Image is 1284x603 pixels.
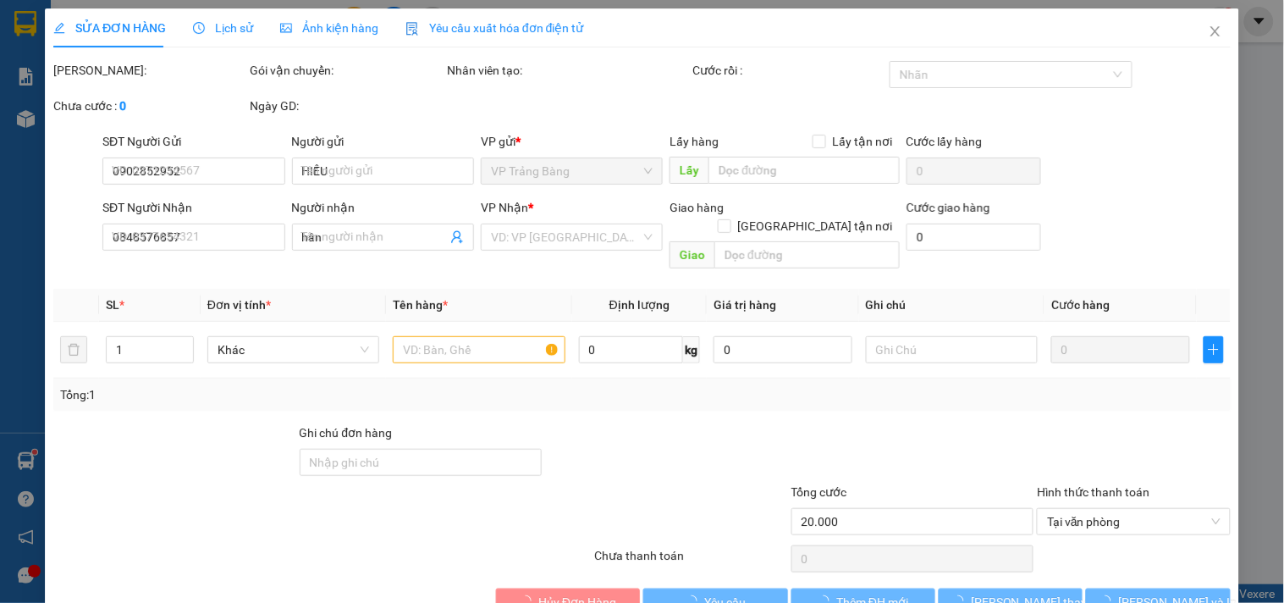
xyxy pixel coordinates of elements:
[683,336,700,363] span: kg
[715,241,900,268] input: Dọc đường
[207,298,271,312] span: Đơn vị tính
[292,198,474,217] div: Người nhận
[102,132,284,151] div: SĐT Người Gửi
[731,217,900,235] span: [GEOGRAPHIC_DATA] tận nơi
[102,198,284,217] div: SĐT Người Nhận
[60,336,87,363] button: delete
[1051,298,1110,312] span: Cước hàng
[907,224,1042,251] input: Cước giao hàng
[714,298,776,312] span: Giá trị hàng
[53,21,166,35] span: SỬA ĐƠN HÀNG
[670,201,725,214] span: Giao hàng
[53,97,246,115] div: Chưa cước :
[280,22,292,34] span: picture
[670,157,709,184] span: Lấy
[609,298,670,312] span: Định lượng
[280,21,378,35] span: Ảnh kiện hàng
[491,158,653,184] span: VP Trảng Bàng
[447,61,690,80] div: Nhân viên tạo:
[393,336,565,363] input: VD: Bàn, Ghế
[791,485,847,499] span: Tổng cước
[300,426,393,440] label: Ghi chú đơn hàng
[292,132,474,151] div: Người gửi
[1192,8,1239,56] button: Close
[670,241,715,268] span: Giao
[481,132,663,151] div: VP gửi
[1047,509,1220,534] span: Tại văn phòng
[405,22,419,36] img: icon
[193,21,253,35] span: Lịch sử
[300,449,543,476] input: Ghi chú đơn hàng
[859,289,1044,322] th: Ghi chú
[1209,25,1222,38] span: close
[1204,336,1224,363] button: plus
[709,157,900,184] input: Dọc đường
[405,21,584,35] span: Yêu cầu xuất hóa đơn điện tử
[670,135,719,148] span: Lấy hàng
[393,298,448,312] span: Tên hàng
[907,158,1042,185] input: Cước lấy hàng
[693,61,886,80] div: Cước rồi :
[193,22,205,34] span: clock-circle
[1204,343,1223,357] span: plus
[826,132,900,151] span: Lấy tận nơi
[119,99,126,113] b: 0
[592,546,789,576] div: Chưa thanh toán
[1051,336,1190,363] input: 0
[450,230,464,244] span: user-add
[866,336,1038,363] input: Ghi Chú
[907,135,983,148] label: Cước lấy hàng
[53,61,246,80] div: [PERSON_NAME]:
[106,298,119,312] span: SL
[1037,485,1149,499] label: Hình thức thanh toán
[53,22,65,34] span: edit
[251,61,444,80] div: Gói vận chuyển:
[481,201,528,214] span: VP Nhận
[60,385,497,404] div: Tổng: 1
[907,201,990,214] label: Cước giao hàng
[251,97,444,115] div: Ngày GD:
[218,337,369,362] span: Khác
